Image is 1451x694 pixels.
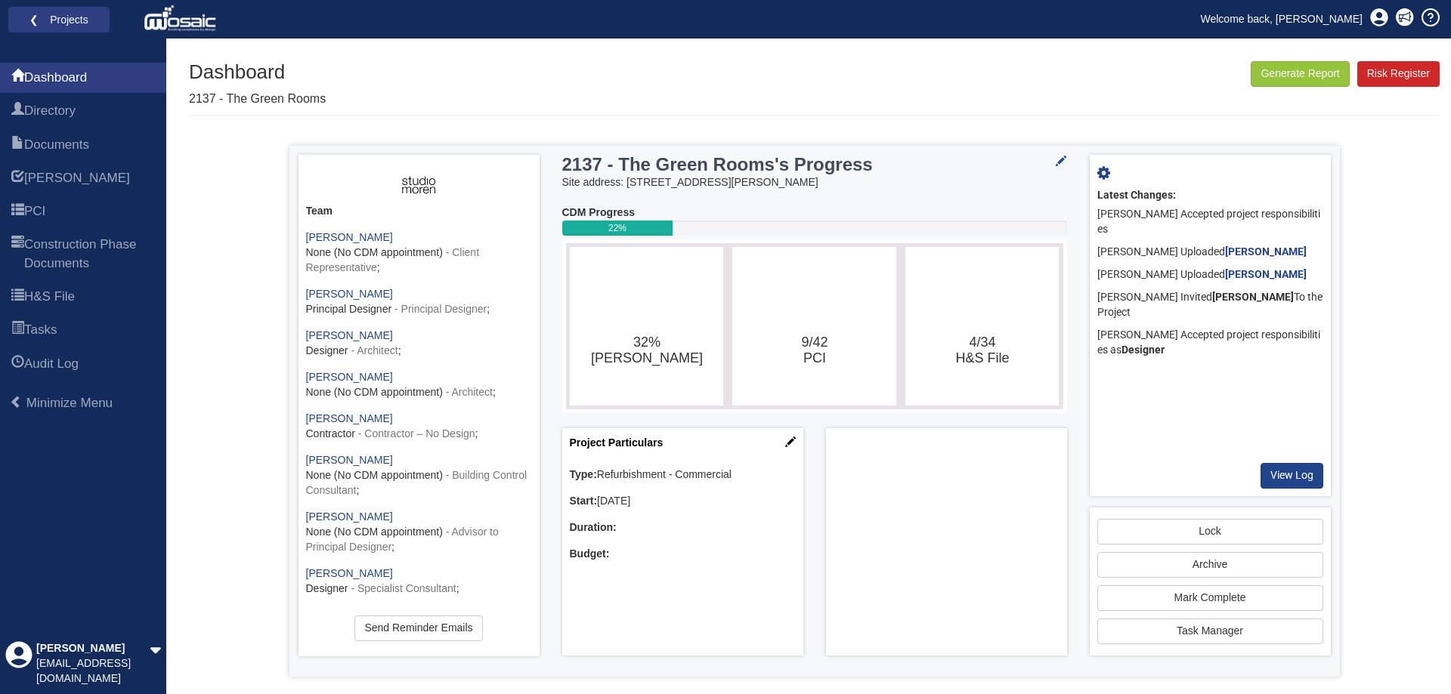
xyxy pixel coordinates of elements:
[26,396,113,410] span: Minimize Menu
[10,396,23,409] span: Minimize Menu
[24,69,87,87] span: Dashboard
[189,61,326,83] h1: Dashboard
[24,321,57,339] span: Tasks
[826,428,1067,655] div: Project Location
[801,335,828,366] text: 9/42
[306,454,393,466] a: [PERSON_NAME]
[909,251,1055,402] svg: 4/34​H&S File
[306,510,393,523] a: [PERSON_NAME]
[1190,8,1374,30] a: Welcome back, [PERSON_NAME]
[24,102,76,120] span: Directory
[11,69,24,88] span: Dashboard
[1097,552,1323,578] button: Archive
[736,251,893,402] svg: 9/42​PCI
[1261,463,1323,489] a: View Log
[306,230,532,276] div: ;
[306,510,532,555] div: ;
[306,453,532,498] div: ;
[590,350,702,366] tspan: [PERSON_NAME]
[11,103,24,121] span: Directory
[24,236,155,273] span: Construction Phase Documents
[446,386,493,398] span: - Architect
[373,170,463,200] img: ASH3fIiKEy5lAAAAAElFTkSuQmCC
[351,582,456,594] span: - Specialist Consultant
[306,386,443,398] span: None (No CDM appointment)
[306,566,532,597] div: ;
[306,344,348,356] span: Designer
[306,567,393,579] a: [PERSON_NAME]
[11,236,24,273] span: Construction Phase Documents
[306,582,348,594] span: Designer
[36,656,150,686] div: [EMAIL_ADDRESS][DOMAIN_NAME]
[306,526,499,553] span: - Advisor to Principal Designer
[306,204,532,219] div: Team
[306,370,532,400] div: ;
[306,329,393,341] a: [PERSON_NAME]
[11,170,24,188] span: HARI
[570,467,796,483] div: Refurbishment - Commercial
[11,203,24,221] span: PCI
[956,350,1010,366] tspan: H&S File
[1212,291,1294,303] b: [PERSON_NAME]
[144,4,220,34] img: logo_white.png
[590,335,702,366] text: 32%
[1122,344,1165,356] b: Designer
[574,251,719,402] svg: 32%​HARI
[11,288,24,307] span: H&S File
[956,335,1010,366] text: 4/34
[24,202,45,221] span: PCI
[570,495,598,507] b: Start:
[1251,61,1349,87] button: Generate Report
[24,355,79,373] span: Audit Log
[1097,203,1323,241] div: [PERSON_NAME] Accepted project responsibilities
[570,494,796,509] div: [DATE]
[1097,519,1323,544] a: Lock
[306,246,443,258] span: None (No CDM appointment)
[306,412,393,424] a: [PERSON_NAME]
[1225,245,1307,258] a: [PERSON_NAME]
[570,521,617,533] b: Duration:
[1097,188,1323,203] div: Latest Changes:
[306,371,393,383] a: [PERSON_NAME]
[1097,618,1323,644] a: Task Manager
[36,641,150,656] div: [PERSON_NAME]
[1225,268,1307,280] a: [PERSON_NAME]
[306,526,443,538] span: None (No CDM appointment)
[1097,585,1323,611] a: Mark Complete
[1097,286,1323,324] div: [PERSON_NAME] Invited To the Project
[11,322,24,340] span: Tasks
[354,615,482,641] a: Send Reminder Emails
[24,288,75,306] span: H&S File
[562,155,979,174] h3: 2137 - The Green Rooms's Progress
[351,344,398,356] span: - Architect
[306,328,532,359] div: ;
[570,436,664,449] a: Project Particulars
[18,10,100,29] a: ❮ Projects
[562,175,1067,190] div: Site address: [STREET_ADDRESS][PERSON_NAME]
[306,303,392,315] span: Principal Designer
[394,303,487,315] span: - Principal Designer
[562,205,1067,221] div: CDM Progress
[1097,324,1323,362] div: [PERSON_NAME] Accepted project responsibilities as
[358,427,475,440] span: - Contractor – No Design
[306,608,532,638] div: ;
[1357,61,1440,87] a: Risk Register
[306,287,532,317] div: ;
[306,469,443,481] span: None (No CDM appointment)
[24,136,89,154] span: Documents
[306,412,532,442] div: ;
[1097,264,1323,286] div: [PERSON_NAME] Uploaded
[5,641,32,686] div: Profile
[570,547,610,560] b: Budget:
[570,468,597,480] b: Type:
[1097,241,1323,264] div: [PERSON_NAME] Uploaded
[803,350,826,366] tspan: PCI
[24,169,130,187] span: HARI
[306,231,393,243] a: [PERSON_NAME]
[562,221,673,236] div: 22%
[11,356,24,374] span: Audit Log
[306,288,393,300] a: [PERSON_NAME]
[189,91,326,108] p: 2137 - The Green Rooms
